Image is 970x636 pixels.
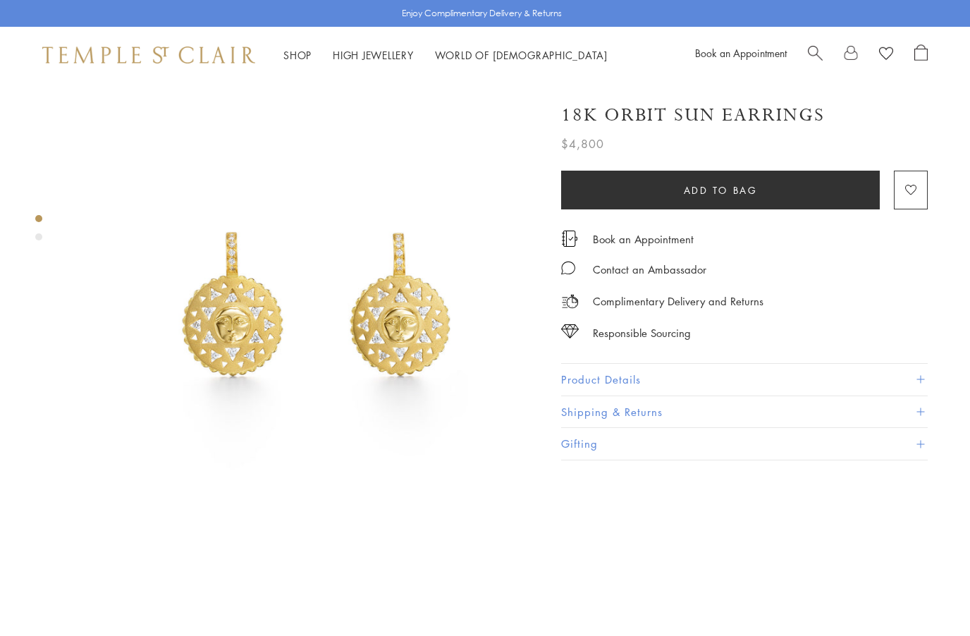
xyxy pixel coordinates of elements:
div: Responsible Sourcing [593,324,691,342]
a: Open Shopping Bag [914,44,928,66]
nav: Main navigation [283,47,608,64]
button: Gifting [561,428,928,460]
button: Add to bag [561,171,880,209]
a: View Wishlist [879,44,893,66]
button: Shipping & Returns [561,396,928,428]
p: Enjoy Complimentary Delivery & Returns [402,6,562,20]
span: $4,800 [561,135,604,153]
div: Contact an Ambassador [593,261,706,279]
img: Temple St. Clair [42,47,255,63]
button: Product Details [561,364,928,396]
a: World of [DEMOGRAPHIC_DATA]World of [DEMOGRAPHIC_DATA] [435,48,608,62]
a: Book an Appointment [593,231,694,247]
img: MessageIcon-01_2.svg [561,261,575,275]
a: Book an Appointment [695,46,787,60]
span: Add to bag [684,183,758,198]
div: Product gallery navigation [35,212,42,252]
p: Complimentary Delivery and Returns [593,293,763,310]
h1: 18K Orbit Sun Earrings [561,103,825,128]
img: icon_delivery.svg [561,293,579,310]
a: Search [808,44,823,66]
img: icon_appointment.svg [561,231,578,247]
img: icon_sourcing.svg [561,324,579,338]
a: ShopShop [283,48,312,62]
iframe: Gorgias live chat messenger [900,570,956,622]
img: 18K Orbit Sun Earrings [92,83,540,532]
a: High JewelleryHigh Jewellery [333,48,414,62]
